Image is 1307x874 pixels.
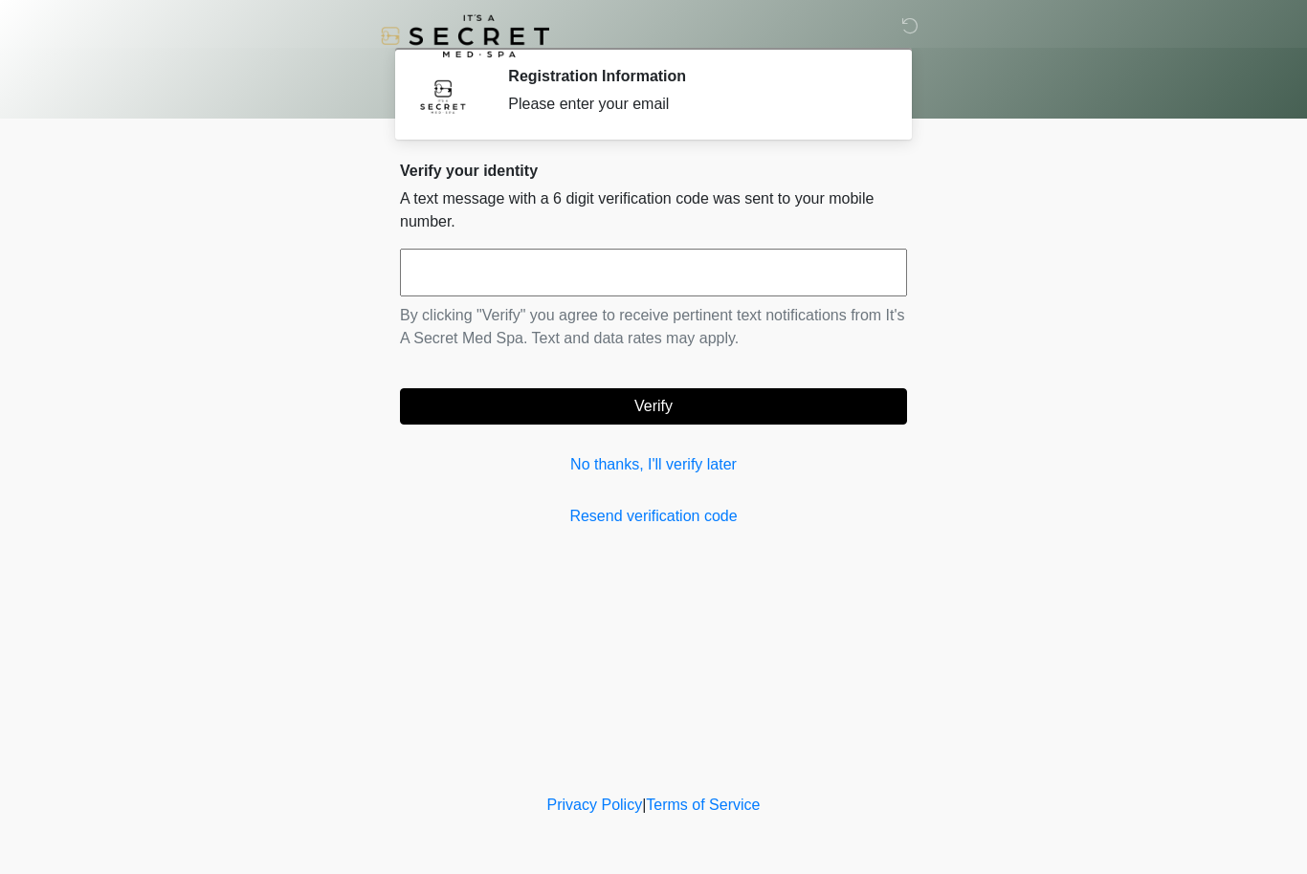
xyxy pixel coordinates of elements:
p: A text message with a 6 digit verification code was sent to your mobile number. [400,187,907,233]
h2: Verify your identity [400,162,907,180]
img: Agent Avatar [414,67,472,124]
a: Terms of Service [646,797,760,813]
h2: Registration Information [508,67,878,85]
img: It's A Secret Med Spa Logo [381,14,549,57]
a: Privacy Policy [547,797,643,813]
a: Resend verification code [400,505,907,528]
div: Please enter your email [508,93,878,116]
button: Verify [400,388,907,425]
p: By clicking "Verify" you agree to receive pertinent text notifications from It's A Secret Med Spa... [400,304,907,350]
a: No thanks, I'll verify later [400,453,907,476]
a: | [642,797,646,813]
